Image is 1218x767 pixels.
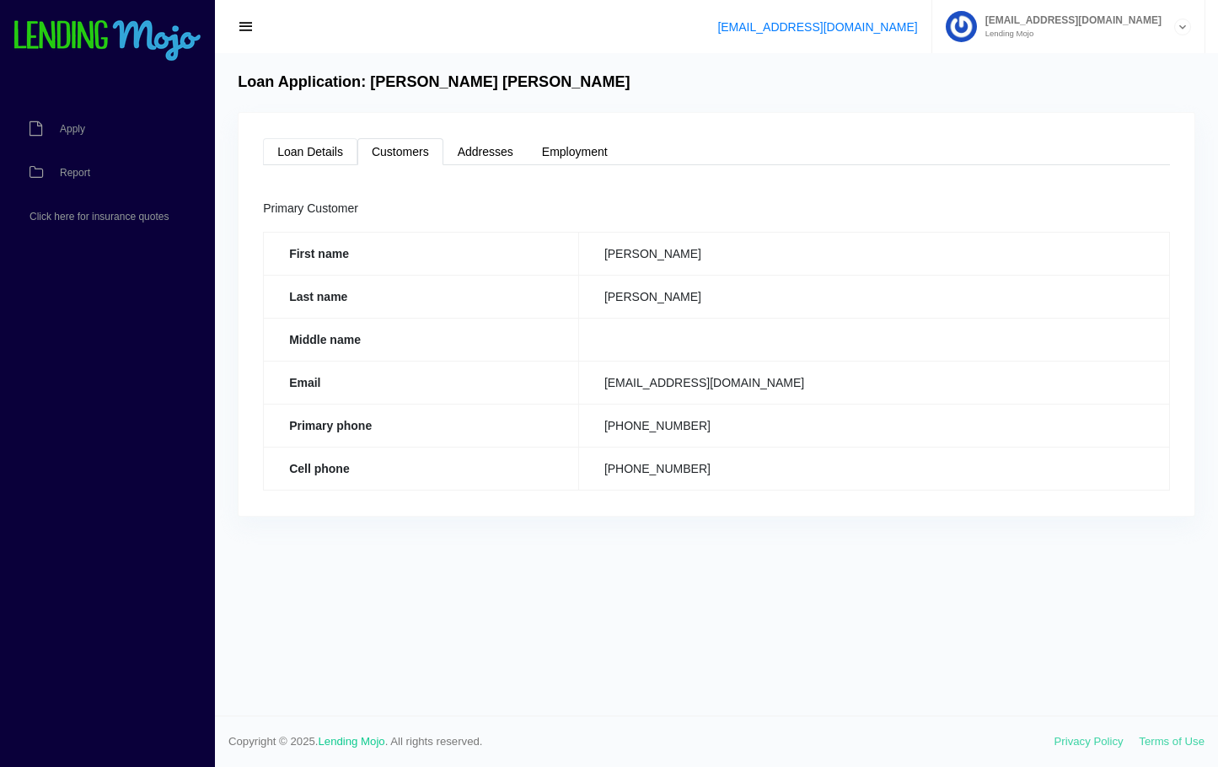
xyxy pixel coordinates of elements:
span: Copyright © 2025. . All rights reserved. [228,733,1054,750]
div: Primary Customer [263,199,1170,219]
h4: Loan Application: [PERSON_NAME] [PERSON_NAME] [238,73,630,92]
th: Email [264,361,579,404]
a: Loan Details [263,138,357,165]
th: Last name [264,275,579,318]
span: Click here for insurance quotes [30,212,169,222]
td: [PERSON_NAME] [578,275,1169,318]
td: [PHONE_NUMBER] [578,404,1169,447]
a: Customers [357,138,443,165]
small: Lending Mojo [977,29,1162,38]
img: Profile image [946,11,977,42]
td: [PERSON_NAME] [578,232,1169,275]
a: Terms of Use [1139,735,1205,748]
img: logo-small.png [13,20,202,62]
a: Addresses [443,138,528,165]
th: First name [264,232,579,275]
a: Privacy Policy [1054,735,1124,748]
th: Primary phone [264,404,579,447]
a: Lending Mojo [319,735,385,748]
a: [EMAIL_ADDRESS][DOMAIN_NAME] [717,20,917,34]
td: [PHONE_NUMBER] [578,447,1169,490]
span: Apply [60,124,85,134]
span: Report [60,168,90,178]
a: Employment [528,138,622,165]
th: Middle name [264,318,579,361]
span: [EMAIL_ADDRESS][DOMAIN_NAME] [977,15,1162,25]
th: Cell phone [264,447,579,490]
td: [EMAIL_ADDRESS][DOMAIN_NAME] [578,361,1169,404]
